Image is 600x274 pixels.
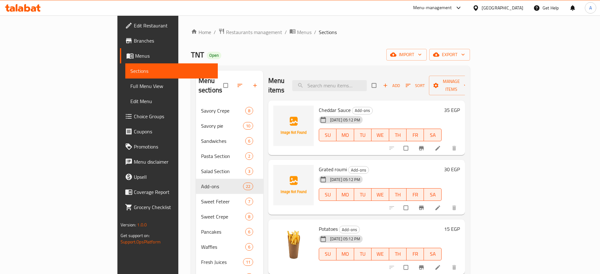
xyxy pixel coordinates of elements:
[339,249,351,259] span: MO
[383,82,400,89] span: Add
[196,133,263,149] div: Sandwiches6
[444,224,460,233] h6: 15 EGP
[246,199,253,205] span: 7
[120,18,217,33] a: Edit Restaurant
[404,81,426,90] button: Sort
[130,67,212,75] span: Sections
[409,131,421,140] span: FR
[389,129,407,141] button: TH
[201,228,245,236] span: Pancakes
[357,131,369,140] span: TU
[196,239,263,254] div: Waffles6
[125,63,217,79] a: Sections
[243,122,253,130] div: items
[120,139,217,154] a: Promotions
[196,194,263,209] div: Sweet Feteer7
[429,76,474,95] button: Manage items
[137,221,147,229] span: 1.0.0
[201,213,245,220] span: Sweet Crepe
[426,131,439,140] span: SA
[444,106,460,114] h6: 35 EGP
[319,224,338,234] span: Potatoes
[434,78,469,93] span: Manage items
[368,79,381,91] span: Select section
[400,261,413,273] span: Select to update
[292,80,367,91] input: search
[354,188,371,201] button: TU
[201,243,245,251] span: Waffles
[400,142,413,154] span: Select to update
[201,167,245,175] span: Salad Section
[120,33,217,48] a: Branches
[134,113,212,120] span: Choice Groups
[245,228,253,236] div: items
[389,188,407,201] button: TH
[245,137,253,145] div: items
[134,203,212,211] span: Grocery Checklist
[348,166,369,174] span: Add-ons
[339,190,351,199] span: MO
[319,248,336,260] button: SU
[447,201,462,215] button: delete
[196,179,263,194] div: Add-ons22
[336,129,354,141] button: MO
[414,201,430,215] button: Branch-specific-item
[245,152,253,160] div: items
[245,198,253,205] div: items
[381,81,401,90] span: Add item
[322,131,334,140] span: SU
[220,79,233,91] span: Select all sections
[339,131,351,140] span: MO
[201,152,245,160] span: Pasta Section
[201,107,245,114] span: Savory Crepe
[357,190,369,199] span: TU
[245,213,253,220] div: items
[246,244,253,250] span: 6
[245,107,253,114] div: items
[444,165,460,174] h6: 30 EGP
[314,28,316,36] li: /
[201,183,243,190] div: Add-ons
[371,129,389,141] button: WE
[134,128,212,135] span: Coupons
[289,28,312,36] a: Menus
[196,103,263,118] div: Savory Crepe8
[246,153,253,159] span: 2
[348,166,369,174] div: Add-ons
[328,236,363,242] span: [DATE] 05:12 PM
[426,190,439,199] span: SA
[392,190,404,199] span: TH
[273,224,314,265] img: Potatoes
[201,258,243,266] span: Fresh Juices
[201,122,243,130] div: Savory pie
[120,154,217,169] a: Menu disclaimer
[120,109,217,124] a: Choice Groups
[413,4,452,12] div: Menu-management
[196,149,263,164] div: Pasta Section2
[424,188,441,201] button: SA
[196,164,263,179] div: Salad Section3
[120,48,217,63] a: Menus
[201,137,245,145] span: Sandwiches
[268,76,285,95] h2: Menu items
[120,184,217,200] a: Coverage Report
[401,81,429,90] span: Sort items
[374,249,386,259] span: WE
[285,28,287,36] li: /
[134,143,212,150] span: Promotions
[322,190,334,199] span: SU
[243,258,253,266] div: items
[328,117,363,123] span: [DATE] 05:12 PM
[429,49,470,61] button: export
[426,249,439,259] span: SA
[226,28,282,36] span: Restaurants management
[354,248,371,260] button: TU
[248,79,263,92] button: Add section
[130,82,212,90] span: Full Menu View
[130,97,212,105] span: Edit Menu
